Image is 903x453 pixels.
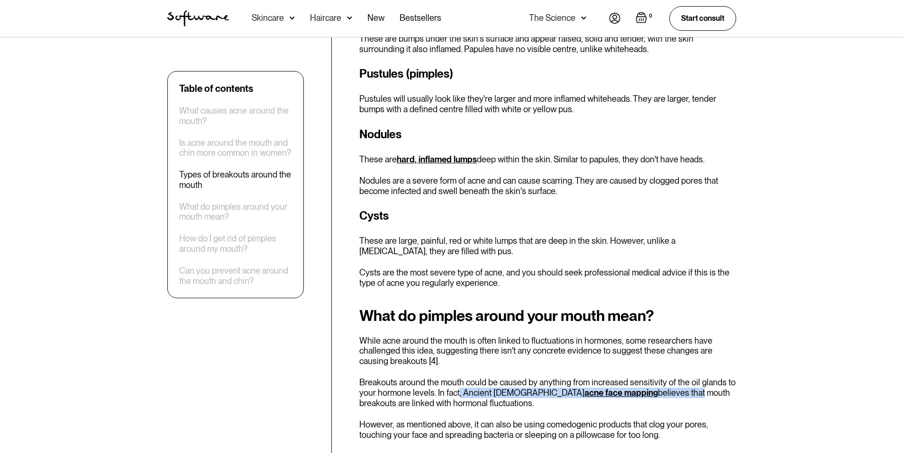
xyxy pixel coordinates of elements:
[310,13,341,23] div: Haircare
[359,236,736,256] p: These are large, painful, red or white lumps that are deep in the skin. However, unlike a [MEDICA...
[669,6,736,30] a: Start consult
[179,169,292,190] a: Types of breakouts around the mouth
[359,419,736,440] p: However, as mentioned above, it can also be using comedogenic products that clog your pores, touc...
[179,138,292,158] a: Is acne around the mouth and chin more common in women?
[179,266,292,286] a: Can you prevent acne around the mouth and chin?
[359,336,736,366] p: While acne around the mouth is often linked to fluctuations in hormones, some researchers have ch...
[359,207,736,224] h3: Cysts
[290,13,295,23] img: arrow down
[359,34,736,54] p: These are bumps under the skin's surface and appear raised, solid and tender, with the skin surro...
[179,233,292,254] a: How do I get rid of pimples around my mouth?
[359,126,736,143] h3: Nodules
[359,267,736,288] p: Cysts are the most severe type of acne, and you should seek professional medical advice if this i...
[167,10,229,27] a: home
[397,154,477,164] a: hard, inflamed lumps
[647,12,654,20] div: 0
[347,13,352,23] img: arrow down
[359,65,736,82] h3: Pustules (pimples)
[636,12,654,25] a: Open empty cart
[167,10,229,27] img: Software Logo
[179,202,292,222] a: What do pimples around your mouth mean?
[359,154,736,165] p: These are deep within the skin. Similar to papules, they don't have heads.
[359,307,736,324] h2: What do pimples around your mouth mean?
[359,176,736,196] p: Nodules are a severe form of acne and can cause scarring. They are caused by clogged pores that b...
[252,13,284,23] div: Skincare
[359,94,736,114] p: Pustules will usually look like they're larger and more inflamed whiteheads. They are larger, ten...
[584,388,658,398] a: acne face mapping
[359,377,736,408] p: Breakouts around the mouth could be caused by anything from increased sensitivity of the oil glan...
[581,13,586,23] img: arrow down
[179,106,292,126] a: What causes acne around the mouth?
[179,83,253,94] div: Table of contents
[529,13,575,23] div: The Science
